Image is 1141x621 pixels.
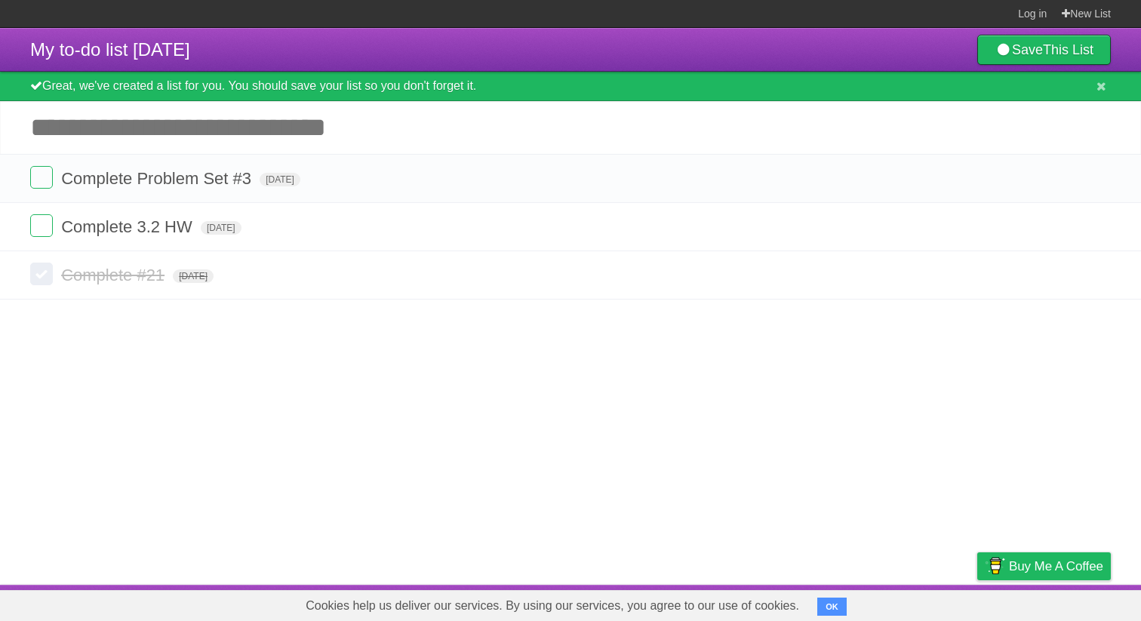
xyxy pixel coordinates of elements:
[30,166,53,189] label: Done
[30,214,53,237] label: Done
[1016,589,1111,617] a: Suggest a feature
[30,263,53,285] label: Done
[977,552,1111,580] a: Buy me a coffee
[1043,42,1093,57] b: This List
[30,39,190,60] span: My to-do list [DATE]
[817,598,847,616] button: OK
[173,269,214,283] span: [DATE]
[201,221,241,235] span: [DATE]
[958,589,997,617] a: Privacy
[906,589,940,617] a: Terms
[291,591,814,621] span: Cookies help us deliver our services. By using our services, you agree to our use of cookies.
[61,266,168,284] span: Complete #21
[1009,553,1103,579] span: Buy me a coffee
[826,589,887,617] a: Developers
[61,169,255,188] span: Complete Problem Set #3
[977,35,1111,65] a: SaveThis List
[260,173,300,186] span: [DATE]
[777,589,808,617] a: About
[61,217,196,236] span: Complete 3.2 HW
[985,553,1005,579] img: Buy me a coffee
